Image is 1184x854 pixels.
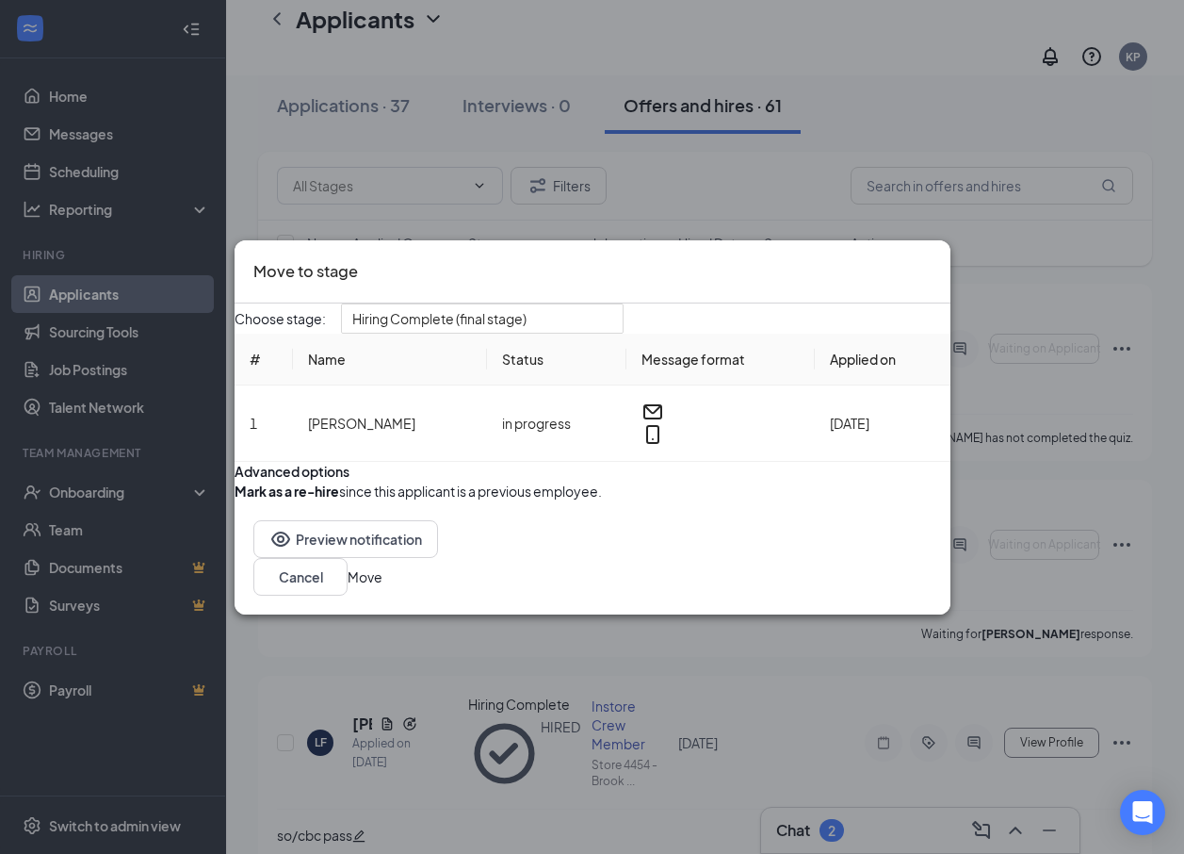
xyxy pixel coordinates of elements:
[235,307,326,328] span: Choose stage:
[269,527,292,550] svg: Eye
[641,422,663,445] svg: MobileSms
[293,333,487,385] th: Name
[348,566,382,586] button: Move
[235,480,602,501] div: since this applicant is a previous employee.
[253,519,438,557] button: EyePreview notification
[486,333,625,385] th: Status
[235,461,950,480] div: Advanced options
[641,400,663,422] svg: Email
[293,385,487,461] td: [PERSON_NAME]
[1120,790,1165,835] div: Open Intercom Messenger
[253,259,358,284] h3: Move to stage
[253,557,348,595] button: Cancel
[235,482,339,499] b: Mark as a re-hire
[625,333,814,385] th: Message format
[815,385,950,461] td: [DATE]
[815,333,950,385] th: Applied on
[486,385,625,461] td: in progress
[235,333,293,385] th: #
[352,304,527,332] span: Hiring Complete (final stage)
[250,414,257,431] span: 1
